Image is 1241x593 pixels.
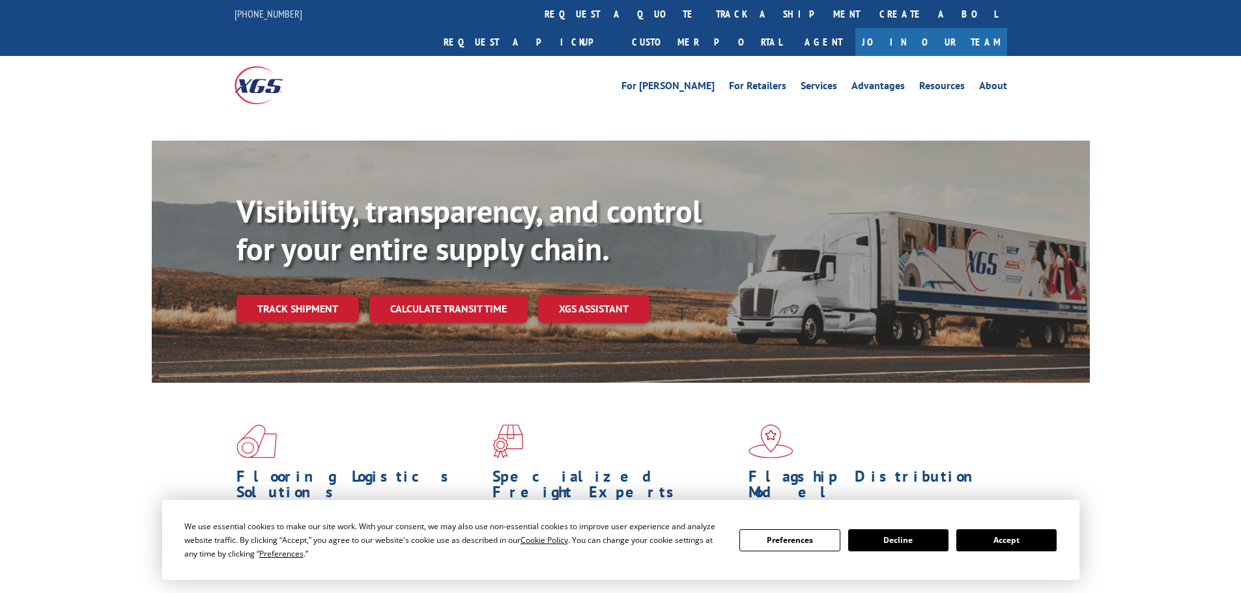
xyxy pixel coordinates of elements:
[848,529,949,551] button: Decline
[801,81,837,95] a: Services
[956,529,1057,551] button: Accept
[749,424,793,458] img: xgs-icon-flagship-distribution-model-red
[979,81,1007,95] a: About
[184,519,724,560] div: We use essential cookies to make our site work. With your consent, we may also use non-essential ...
[739,529,840,551] button: Preferences
[621,81,715,95] a: For [PERSON_NAME]
[235,7,302,20] a: [PHONE_NUMBER]
[749,469,995,506] h1: Flagship Distribution Model
[369,295,528,323] a: Calculate transit time
[919,81,965,95] a: Resources
[162,500,1079,580] div: Cookie Consent Prompt
[622,28,792,56] a: Customer Portal
[855,28,1007,56] a: Join Our Team
[236,191,702,269] b: Visibility, transparency, and control for your entire supply chain.
[538,295,649,323] a: XGS ASSISTANT
[521,534,568,545] span: Cookie Policy
[492,469,739,506] h1: Specialized Freight Experts
[792,28,855,56] a: Agent
[236,469,483,506] h1: Flooring Logistics Solutions
[236,295,359,322] a: Track shipment
[236,424,277,458] img: xgs-icon-total-supply-chain-intelligence-red
[851,81,905,95] a: Advantages
[492,424,523,458] img: xgs-icon-focused-on-flooring-red
[729,81,786,95] a: For Retailers
[259,548,304,559] span: Preferences
[434,28,622,56] a: Request a pickup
